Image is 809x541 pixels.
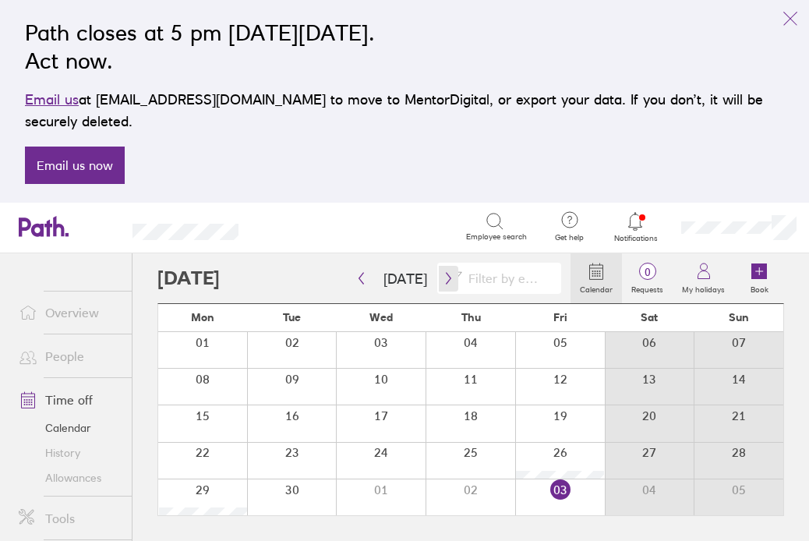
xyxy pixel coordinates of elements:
[6,297,132,328] a: Overview
[6,415,132,440] a: Calendar
[6,465,132,490] a: Allowances
[281,219,320,233] div: Search
[6,384,132,415] a: Time off
[673,281,734,295] label: My holidays
[462,263,552,293] input: Filter by employee
[571,281,622,295] label: Calendar
[25,91,79,108] a: Email us
[371,266,440,292] button: [DATE]
[610,210,661,243] a: Notifications
[622,281,673,295] label: Requests
[25,19,784,75] h2: Path closes at 5 pm [DATE][DATE]. Act now.
[610,234,661,243] span: Notifications
[283,311,301,324] span: Tue
[369,311,393,324] span: Wed
[6,503,132,534] a: Tools
[553,311,567,324] span: Fri
[641,311,658,324] span: Sat
[191,311,214,324] span: Mon
[734,253,784,303] a: Book
[466,232,527,242] span: Employee search
[544,233,595,242] span: Get help
[25,89,784,133] p: at [EMAIL_ADDRESS][DOMAIN_NAME] to move to MentorDigital, or export your data. If you don’t, it w...
[6,341,132,372] a: People
[741,281,778,295] label: Book
[622,266,673,278] span: 0
[25,147,125,184] a: Email us now
[571,253,622,303] a: Calendar
[729,311,749,324] span: Sun
[673,253,734,303] a: My holidays
[6,440,132,465] a: History
[622,253,673,303] a: 0Requests
[461,311,481,324] span: Thu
